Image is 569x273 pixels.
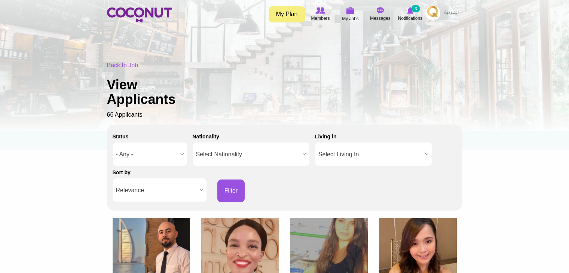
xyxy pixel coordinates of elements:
[306,6,336,23] a: Browse Members Members
[196,142,300,166] span: Select Nationality
[318,142,422,166] span: Select Living In
[412,5,420,12] small: 3
[269,6,305,22] a: My Plan
[113,133,129,140] label: Status
[407,7,413,14] img: Notifications
[370,15,391,22] span: Messages
[346,7,355,14] img: My Jobs
[336,6,365,23] a: My Jobs My Jobs
[113,169,131,176] label: Sort by
[193,133,220,140] label: Nationality
[107,61,462,119] div: 66 Applicants
[398,15,422,22] span: Notifications
[107,77,201,107] h1: View Applicants
[377,7,384,14] img: Messages
[116,142,177,166] span: - Any -
[217,180,245,202] button: Filter
[107,62,138,68] a: Back to Job
[116,178,197,202] span: Relevance
[395,6,425,23] a: Notifications Notifications 3
[315,7,325,14] img: Browse Members
[440,6,462,21] a: العربية
[311,15,330,22] span: Members
[315,133,337,140] label: Living in
[365,6,395,23] a: Messages Messages
[107,7,172,22] img: Home
[342,15,359,22] span: My Jobs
